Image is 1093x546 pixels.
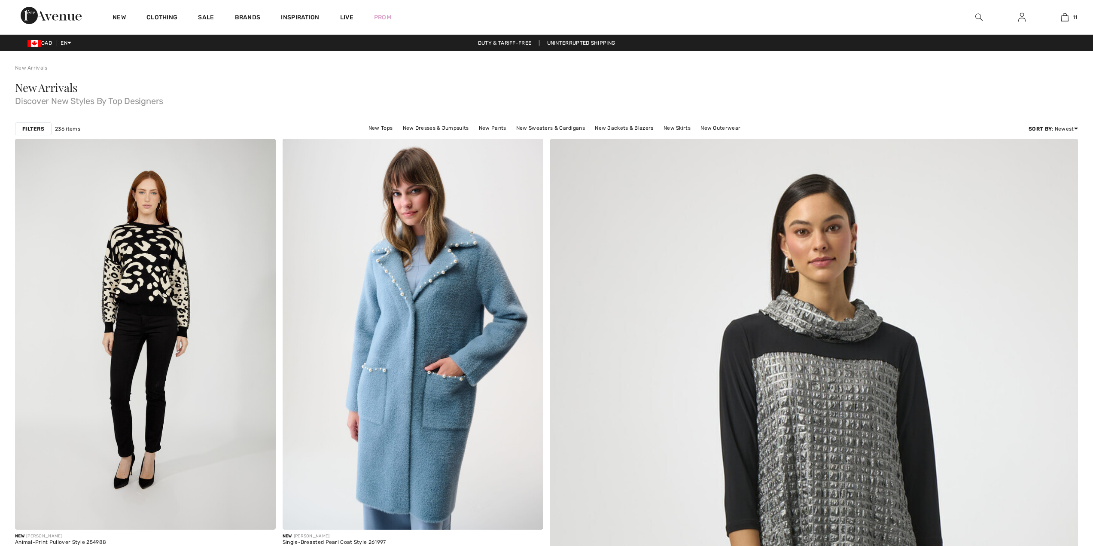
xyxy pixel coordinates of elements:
img: search the website [975,12,983,22]
span: 11 [1073,13,1078,21]
a: 11 [1044,12,1086,22]
img: 1ère Avenue [21,7,82,24]
span: New [283,534,292,539]
strong: Filters [22,125,44,133]
a: Live [340,13,353,22]
div: Single-Breasted Pearl Coat Style 261997 [283,540,386,546]
span: EN [61,40,71,46]
span: Discover New Styles By Top Designers [15,93,1078,105]
a: New Pants [475,122,511,134]
img: Canadian Dollar [27,40,41,47]
a: Brands [235,14,261,23]
div: [PERSON_NAME] [15,533,106,540]
a: New Jackets & Blazers [591,122,658,134]
a: Sale [198,14,214,23]
div: Animal-Print Pullover Style 254988 [15,540,106,546]
img: My Info [1018,12,1026,22]
img: My Bag [1061,12,1069,22]
div: : Newest [1029,125,1078,133]
span: CAD [27,40,55,46]
a: New Arrivals [15,65,48,71]
a: Prom [374,13,391,22]
img: Animal-Print Pullover Style 254988. Cream/black [15,139,276,530]
img: Single-Breasted Pearl Coat Style 261997. Chambray [283,139,543,530]
a: New Outerwear [696,122,745,134]
a: New Tops [364,122,397,134]
span: New Arrivals [15,80,77,95]
a: New [113,14,126,23]
strong: Sort By [1029,126,1052,132]
a: New Sweaters & Cardigans [512,122,589,134]
span: 236 items [55,125,80,133]
div: [PERSON_NAME] [283,533,386,540]
a: New Dresses & Jumpsuits [399,122,473,134]
span: New [15,534,24,539]
a: New Skirts [659,122,695,134]
a: Clothing [146,14,177,23]
a: Sign In [1011,12,1032,23]
span: Inspiration [281,14,319,23]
